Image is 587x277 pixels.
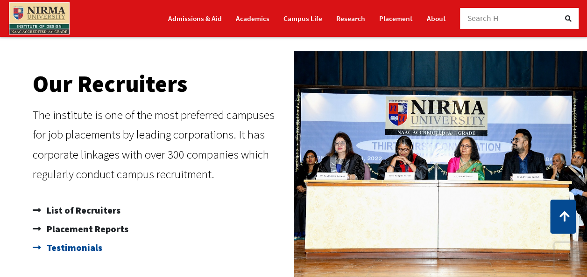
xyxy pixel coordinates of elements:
a: Testimonials [33,238,289,257]
a: Academics [236,10,269,27]
img: main_logo [9,2,70,35]
a: Campus Life [283,10,322,27]
a: About [427,10,446,27]
span: Placement Reports [44,220,128,238]
span: Search H [467,13,499,23]
a: Admissions & Aid [168,10,222,27]
h2: Our Recruiters [33,72,289,96]
a: List of Recruiters [33,201,289,220]
span: List of Recruiters [44,201,120,220]
a: Placement Reports [33,220,289,238]
p: The institute is one of the most preferred campuses for job placements by leading corporations. I... [33,105,289,184]
a: Placement [379,10,413,27]
span: Testimonials [44,238,102,257]
a: Research [336,10,365,27]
